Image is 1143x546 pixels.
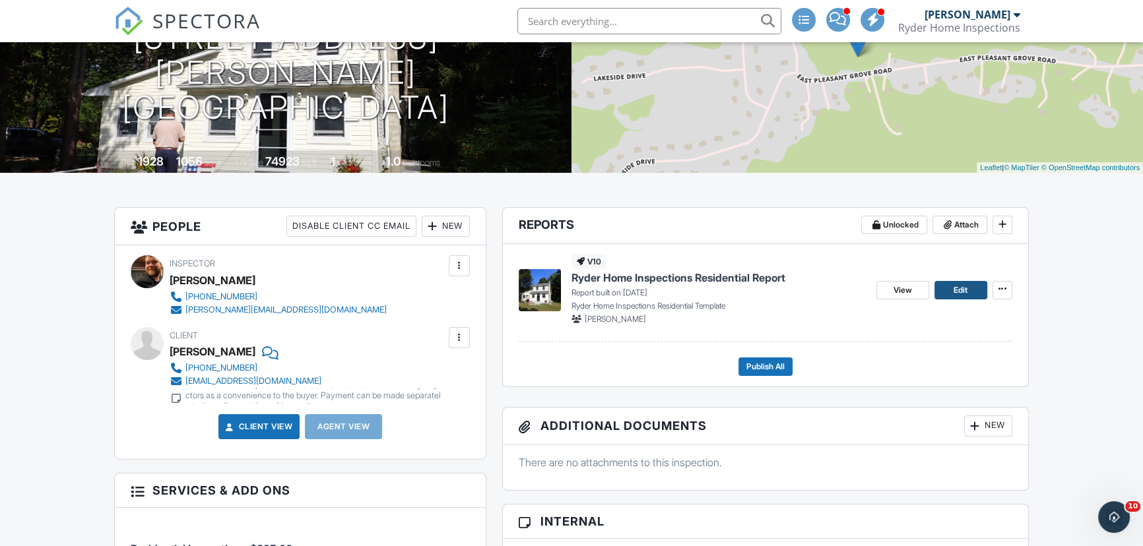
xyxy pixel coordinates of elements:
div: [PHONE_NUMBER] [185,291,257,302]
div: 1 [331,154,335,168]
span: bathrooms [403,158,440,167]
iframe: Intercom live chat [1098,501,1130,533]
h1: [STREET_ADDRESS] [PERSON_NAME][GEOGRAPHIC_DATA] [21,20,550,125]
div: [PERSON_NAME] [170,270,255,290]
div: [PHONE_NUMBER] [185,363,257,373]
span: bedrooms [337,158,374,167]
div: [PERSON_NAME] [925,8,1010,21]
p: There are no attachments to this inspection. [519,455,1012,470]
input: Search everything... [517,8,781,34]
div: 74923 [265,154,300,168]
a: [EMAIL_ADDRESS][DOMAIN_NAME] [170,375,445,388]
div: 1.0 [386,154,401,168]
a: Client View [223,420,293,433]
span: sq. ft. [205,158,223,167]
span: sq.ft. [302,158,318,167]
span: SPECTORA [152,7,261,34]
div: [PERSON_NAME][EMAIL_ADDRESS][DOMAIN_NAME] [185,305,387,315]
a: Leaflet [980,164,1002,171]
div: Disable Client CC Email [286,216,416,237]
a: © OpenStreetMap contributors [1041,164,1140,171]
div: [PERSON_NAME] [170,342,255,361]
img: The Best Home Inspection Software - Spectora [114,7,143,36]
div: 1056 [176,154,203,168]
span: 10 [1125,501,1140,512]
a: © MapTiler [1004,164,1039,171]
a: [PHONE_NUMBER] [170,290,387,303]
div: [EMAIL_ADDRESS][DOMAIN_NAME] [185,376,321,386]
div: | [977,162,1143,173]
h3: Services & Add ons [115,473,485,508]
div: 1928 [138,154,164,168]
span: Built [121,158,136,167]
h3: Additional Documents [503,408,1028,445]
span: Client [170,330,198,340]
a: SPECTORA [114,18,261,45]
div: WDI and Radon Inspections have been scheduled with 3rd Party Inspectors as a convenience to the b... [185,380,445,411]
a: [PHONE_NUMBER] [170,361,445,375]
h3: Internal [503,504,1028,539]
div: New [422,216,470,237]
span: Lot Size [236,158,263,167]
h3: People [115,208,485,245]
a: [PERSON_NAME][EMAIL_ADDRESS][DOMAIN_NAME] [170,303,387,317]
span: Inspector [170,258,215,268]
div: Ryder Home Inspections [898,21,1020,34]
div: New [964,415,1012,437]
